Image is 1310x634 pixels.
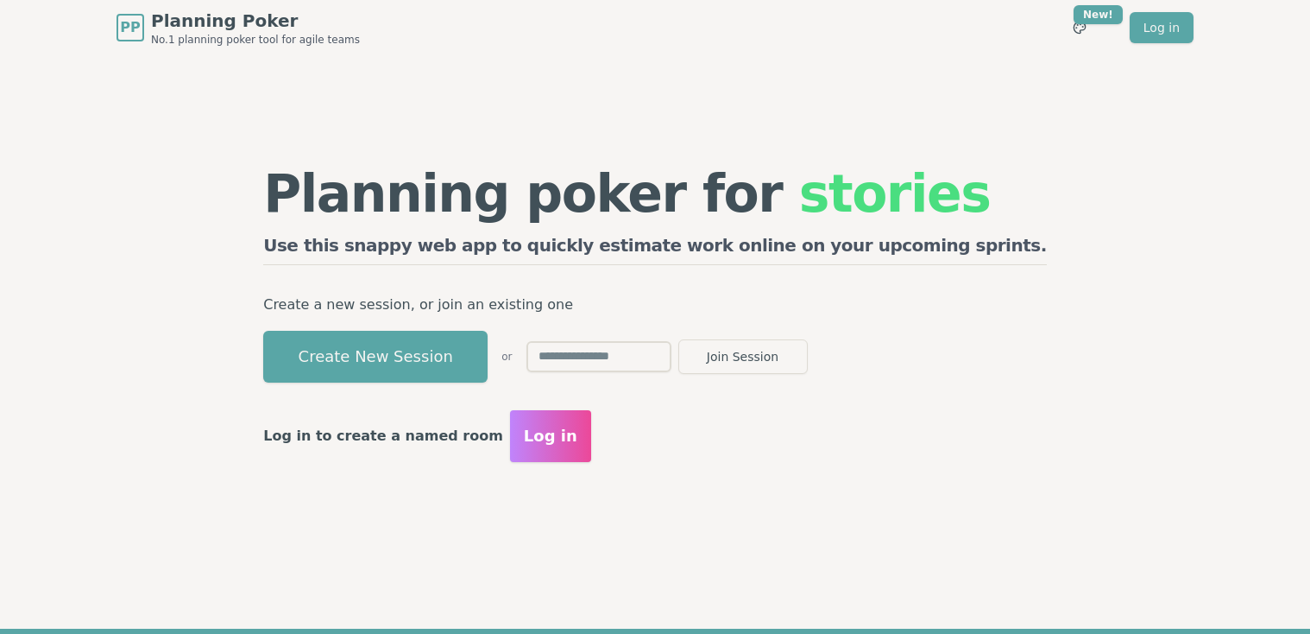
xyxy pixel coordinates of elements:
p: Log in to create a named room [263,424,503,448]
div: New! [1074,5,1123,24]
button: Join Session [678,339,808,374]
span: Log in [524,424,577,448]
a: PPPlanning PokerNo.1 planning poker tool for agile teams [117,9,360,47]
button: Log in [510,410,591,462]
a: Log in [1130,12,1193,43]
h2: Use this snappy web app to quickly estimate work online on your upcoming sprints. [263,233,1047,265]
span: stories [799,163,991,224]
span: No.1 planning poker tool for agile teams [151,33,360,47]
span: Planning Poker [151,9,360,33]
h1: Planning poker for [263,168,1047,219]
button: New! [1064,12,1095,43]
span: PP [120,17,140,38]
button: Create New Session [263,331,488,383]
p: Create a new session, or join an existing one [263,293,1047,317]
span: or [501,350,512,364]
